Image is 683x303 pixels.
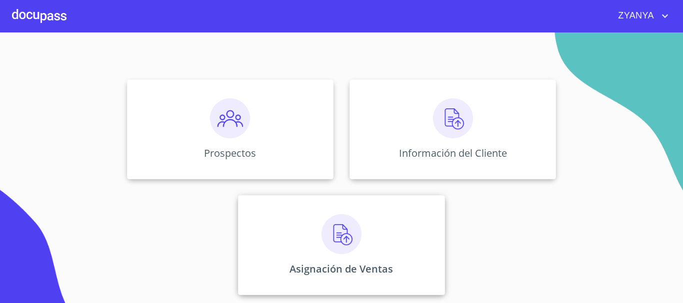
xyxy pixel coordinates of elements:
span: ZYANYA [610,8,659,24]
p: Asignación de Ventas [289,262,393,276]
p: Información del Cliente [399,146,507,160]
p: Prospectos [204,146,256,160]
img: carga.png [321,214,361,254]
img: carga.png [433,98,473,138]
img: prospectos.png [210,98,250,138]
button: account of current user [610,8,671,24]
